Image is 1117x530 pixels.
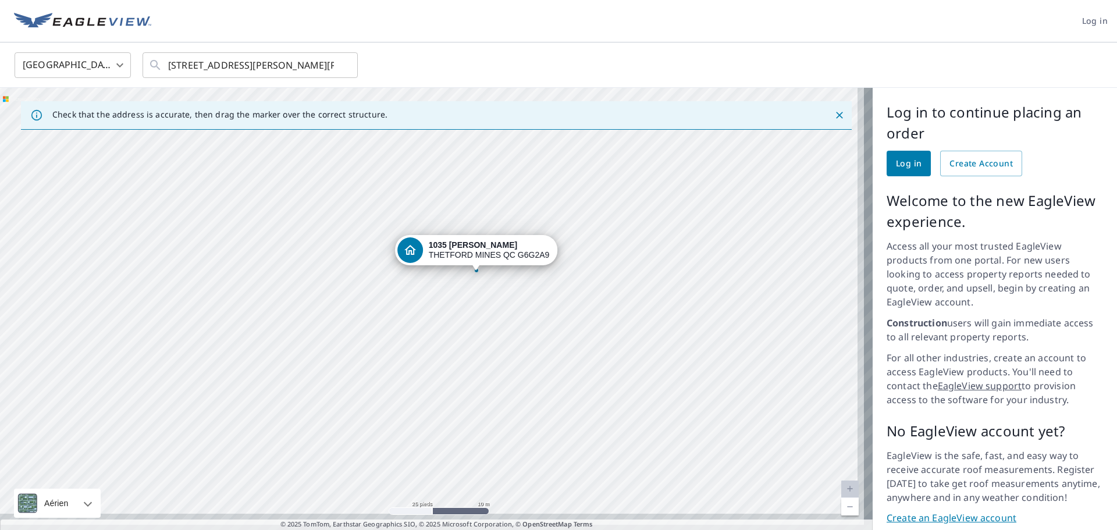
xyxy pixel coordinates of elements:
span: © 2025 TomTom, Earthstar Geographics SIO, © 2025 Microsoft Corporation, © [280,520,593,529]
a: Niveau actuel 20, Effectuer un zoom arrière [841,498,859,515]
a: EagleView support [938,379,1022,392]
div: THETFORD MINES QC G6G2A9 [429,240,550,260]
a: OpenStreetMap [522,520,571,528]
strong: 1035 [PERSON_NAME] [429,240,518,250]
p: No EagleView account yet? [887,421,1103,442]
a: Create Account [940,151,1022,176]
a: Create an EagleView account [887,511,1103,525]
strong: Construction [887,316,947,329]
span: Log in [1082,14,1108,29]
div: Aérien [41,489,72,518]
p: For all other industries, create an account to access EagleView products. You'll need to contact ... [887,351,1103,407]
p: Access all your most trusted EagleView products from one portal. For new users looking to access ... [887,239,1103,309]
p: Check that the address is accurate, then drag the marker over the correct structure. [52,109,387,120]
img: EV Logo [14,13,151,30]
div: [GEOGRAPHIC_DATA] [15,49,131,81]
span: Create Account [949,156,1013,171]
a: Niveau actuel 20, Effectuer un zoom avant Désactivé [841,481,859,498]
input: Search by address or latitude-longitude [168,49,334,81]
p: EagleView is the safe, fast, and easy way to receive accurate roof measurements. Register [DATE] ... [887,449,1103,504]
div: Aérien [14,489,101,518]
p: Log in to continue placing an order [887,102,1103,144]
button: Close [832,108,847,123]
a: Log in [887,151,931,176]
span: Log in [896,156,922,171]
a: Terms [574,520,593,528]
p: users will gain immediate access to all relevant property reports. [887,316,1103,344]
div: Dropped pin, building 1, Residential property, 1035 LABBÉ THETFORD MINES QC G6G2A9 [395,235,558,271]
p: Welcome to the new EagleView experience. [887,190,1103,232]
